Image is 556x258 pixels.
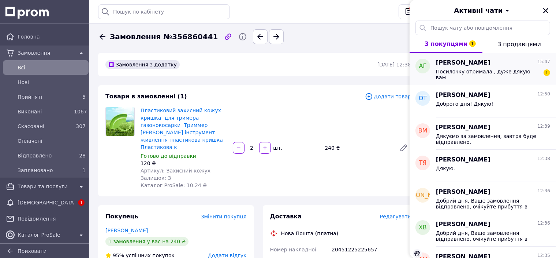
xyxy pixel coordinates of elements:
[396,141,411,155] a: Редагувати
[436,198,540,210] span: Добрий дня, Ваше замовлення відправлено, очікуйте прибуття в точку видачі. Дякуємо за замовлення.
[79,153,86,159] span: 28
[82,167,86,173] span: 1
[141,182,207,188] span: Каталог ProSale: 10.24 ₴
[322,143,393,153] div: 240 ₴
[436,123,490,132] span: [PERSON_NAME]
[544,69,550,76] span: 1
[18,49,74,57] span: Замовлення
[537,188,550,194] span: 12:36
[399,4,432,19] button: 1Чат
[98,4,230,19] input: Пошук по кабінету
[419,159,427,167] span: ТЯ
[541,6,550,15] button: Закрити
[365,92,411,101] span: Додати товар
[141,108,224,150] a: Пластиковий захисний кожух кришка для тримера газонокосарки Триммер [PERSON_NAME] інструмент живл...
[330,243,413,256] div: 20451225225657
[399,191,447,200] span: [PERSON_NAME]
[410,182,556,214] button: [PERSON_NAME][PERSON_NAME]12:36Добрий дня, Ваше замовлення відправлено, очікуйте прибуття в точку...
[105,213,138,220] span: Покупець
[410,214,556,247] button: ХВ[PERSON_NAME]12:36Добрий дня, Ваше замовлення відправлено, очікуйте прибуття в точку видачі. Дя...
[110,32,218,42] span: Замовлення №356860441
[469,40,476,47] span: 1
[537,123,550,130] span: 12:39
[436,91,490,99] span: [PERSON_NAME]
[18,79,86,86] span: Нові
[18,137,86,145] span: Оплачені
[454,6,503,15] span: Активні чати
[270,247,317,252] span: Номер накладної
[497,41,541,48] span: З продавцями
[410,85,556,117] button: ОТ[PERSON_NAME]12:50Доброго дня! Дякую!
[537,220,550,226] span: 12:36
[425,40,468,47] span: З покупцями
[272,144,283,152] div: шт.
[537,59,550,65] span: 15:47
[436,188,490,196] span: [PERSON_NAME]
[436,133,540,145] span: Дякуємо за замовлення, завтра буде відправлено.
[18,93,71,101] span: Прийняті
[482,35,556,53] button: З продавцями
[380,214,411,219] span: Редагувати
[436,59,490,67] span: [PERSON_NAME]
[430,6,536,15] button: Активні чати
[141,168,210,174] span: Артикул: Захисний кожух
[377,62,411,68] time: [DATE] 12:38
[106,107,134,136] img: Пластиковий захисний кожух кришка для тримера газонокосарки Триммер садовий інструмент живлення п...
[18,167,71,174] span: Заплановано
[436,101,493,107] span: Доброго дня! Дякую!
[18,33,86,40] span: Головна
[18,64,86,71] span: Всi
[418,127,428,135] span: ВМ
[18,108,71,115] span: Виконані
[436,69,540,80] span: Посилочку отримала , дуже дякую вам
[18,231,74,239] span: Каталог ProSale
[537,156,550,162] span: 12:38
[18,199,74,206] span: [DEMOGRAPHIC_DATA]
[436,230,540,242] span: Добрий дня, Ваше замовлення відправлено, очікуйте прибуття в точку видачі. Дякуємо за замовлення.
[82,94,86,100] span: 5
[419,94,427,103] span: ОТ
[141,175,171,181] span: Залишок: 3
[279,230,340,237] div: Нова Пошта (платна)
[419,62,427,70] span: АГ
[18,183,74,190] span: Товари та послуги
[410,35,482,53] button: З покупцями1
[78,199,85,206] span: 1
[105,93,187,100] span: Товари в замовленні (1)
[18,215,86,222] span: Повідомлення
[141,160,227,167] div: 120 ₴
[18,123,71,130] span: Скасовані
[18,248,46,254] span: Приховати
[436,220,490,229] span: [PERSON_NAME]
[410,53,556,85] button: АГ[PERSON_NAME]15:47Посилочку отримала , дуже дякую вам1
[436,166,455,171] span: Дякую.
[76,123,86,129] span: 307
[141,153,196,159] span: Готово до відправки
[105,237,189,246] div: 1 замовлення у вас на 240 ₴
[201,214,247,219] span: Змінити покупця
[436,156,490,164] span: [PERSON_NAME]
[410,117,556,150] button: ВМ[PERSON_NAME]12:39Дякуємо за замовлення, завтра буде відправлено.
[105,228,148,233] a: [PERSON_NAME]
[270,213,302,220] span: Доставка
[74,109,87,115] span: 1067
[105,60,180,69] div: Замовлення з додатку
[419,224,427,232] span: ХВ
[537,91,550,97] span: 12:50
[410,150,556,182] button: ТЯ[PERSON_NAME]12:38Дякую.
[415,21,550,35] input: Пошук чату або повідомлення
[18,152,71,159] span: Відправлено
